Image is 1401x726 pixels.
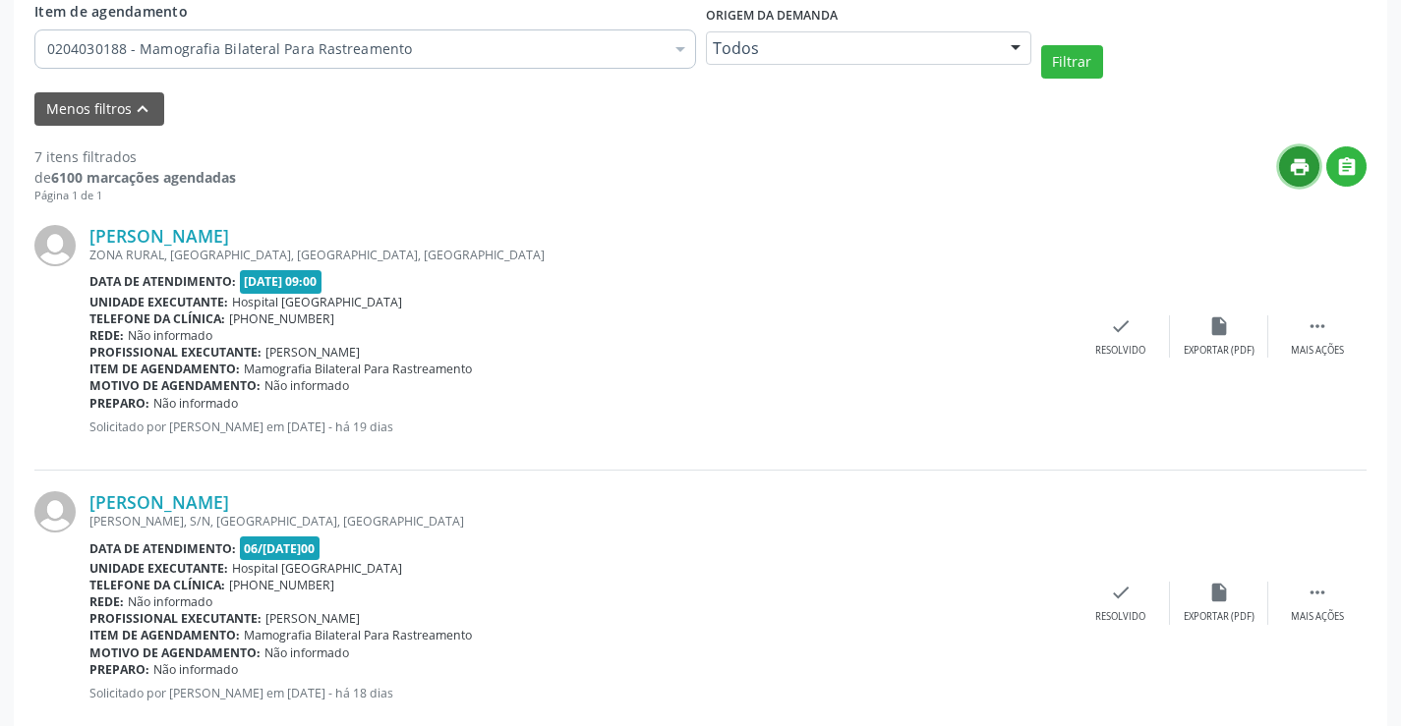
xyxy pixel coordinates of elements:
[89,491,229,513] a: [PERSON_NAME]
[1279,146,1319,187] button: print
[265,344,360,361] span: [PERSON_NAME]
[229,577,334,593] span: [PHONE_NUMBER]
[34,167,236,188] div: de
[89,310,225,327] b: Telefone da clínica:
[706,1,838,31] label: Origem da demanda
[232,294,402,310] span: Hospital [GEOGRAPHIC_DATA]
[89,540,236,557] b: Data de atendimento:
[51,168,236,187] strong: 6100 marcações agendadas
[34,188,236,204] div: Página 1 de 1
[89,661,149,678] b: Preparo:
[89,273,236,290] b: Data de atendimento:
[240,536,321,559] span: 06/[DATE]00
[265,610,360,627] span: [PERSON_NAME]
[1184,610,1255,624] div: Exportar (PDF)
[240,270,322,293] span: [DATE] 09:00
[34,225,76,266] img: img
[34,92,164,127] button: Menos filtroskeyboard_arrow_up
[34,2,188,21] span: Item de agendamento
[89,327,124,344] b: Rede:
[89,627,240,643] b: Item de agendamento:
[89,593,124,610] b: Rede:
[89,361,240,377] b: Item de agendamento:
[89,247,1072,263] div: ZONA RURAL, [GEOGRAPHIC_DATA], [GEOGRAPHIC_DATA], [GEOGRAPHIC_DATA]
[1110,582,1132,603] i: check
[1041,45,1103,79] button: Filtrar
[89,294,228,310] b: Unidade executante:
[264,377,349,394] span: Não informado
[713,38,991,58] span: Todos
[1336,156,1358,178] i: 
[153,395,238,412] span: Não informado
[244,627,472,643] span: Mamografia Bilateral Para Rastreamento
[229,310,334,327] span: [PHONE_NUMBER]
[1291,610,1344,624] div: Mais ações
[34,491,76,532] img: img
[1307,315,1328,337] i: 
[128,327,212,344] span: Não informado
[128,593,212,610] span: Não informado
[89,560,228,577] b: Unidade executante:
[244,361,472,377] span: Mamografia Bilateral Para Rastreamento
[1095,610,1145,624] div: Resolvido
[232,560,402,577] span: Hospital [GEOGRAPHIC_DATA]
[89,395,149,412] b: Preparo:
[132,98,153,120] i: keyboard_arrow_up
[1095,344,1145,358] div: Resolvido
[89,513,1072,530] div: [PERSON_NAME], S/N, [GEOGRAPHIC_DATA], [GEOGRAPHIC_DATA]
[89,377,261,394] b: Motivo de agendamento:
[1291,344,1344,358] div: Mais ações
[264,644,349,661] span: Não informado
[89,344,262,361] b: Profissional executante:
[1208,582,1230,603] i: insert_drive_file
[1184,344,1255,358] div: Exportar (PDF)
[89,610,262,627] b: Profissional executante:
[1110,315,1132,337] i: check
[1307,582,1328,603] i: 
[89,225,229,247] a: [PERSON_NAME]
[153,661,238,678] span: Não informado
[89,419,1072,435] p: Solicitado por [PERSON_NAME] em [DATE] - há 19 dias
[47,39,664,59] span: 0204030188 - Mamografia Bilateral Para Rastreamento
[34,146,236,167] div: 7 itens filtrados
[1326,146,1367,187] button: 
[1208,315,1230,337] i: insert_drive_file
[1289,156,1311,178] i: print
[89,644,261,661] b: Motivo de agendamento:
[89,577,225,593] b: Telefone da clínica:
[89,685,1072,701] p: Solicitado por [PERSON_NAME] em [DATE] - há 18 dias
